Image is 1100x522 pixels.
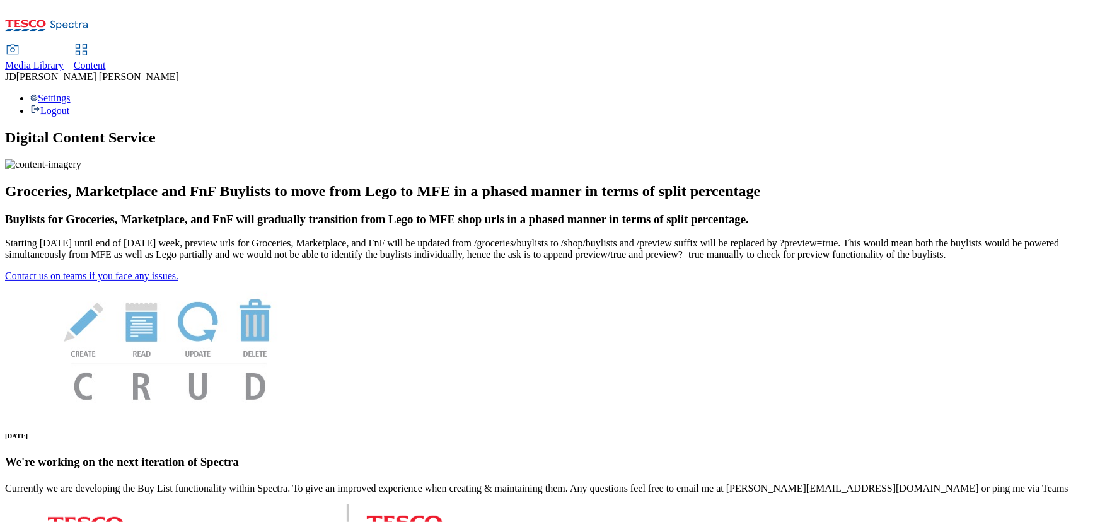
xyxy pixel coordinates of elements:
img: content-imagery [5,159,81,170]
p: Starting [DATE] until end of [DATE] week, preview urls for Groceries, Marketplace, and FnF will b... [5,238,1095,260]
a: Contact us on teams if you face any issues. [5,270,178,281]
h2: Groceries, Marketplace and FnF Buylists to move from Lego to MFE in a phased manner in terms of s... [5,183,1095,200]
h3: Buylists for Groceries, Marketplace, and FnF will gradually transition from Lego to MFE shop urls... [5,212,1095,226]
span: [PERSON_NAME] [PERSON_NAME] [16,71,179,82]
h1: Digital Content Service [5,129,1095,146]
h6: [DATE] [5,432,1095,439]
a: Content [74,45,106,71]
span: Media Library [5,60,64,71]
img: News Image [5,282,333,414]
p: Currently we are developing the Buy List functionality within Spectra. To give an improved experi... [5,483,1095,494]
span: Content [74,60,106,71]
a: Media Library [5,45,64,71]
a: Settings [30,93,71,103]
h3: We're working on the next iteration of Spectra [5,455,1095,469]
span: JD [5,71,16,82]
a: Logout [30,105,69,116]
